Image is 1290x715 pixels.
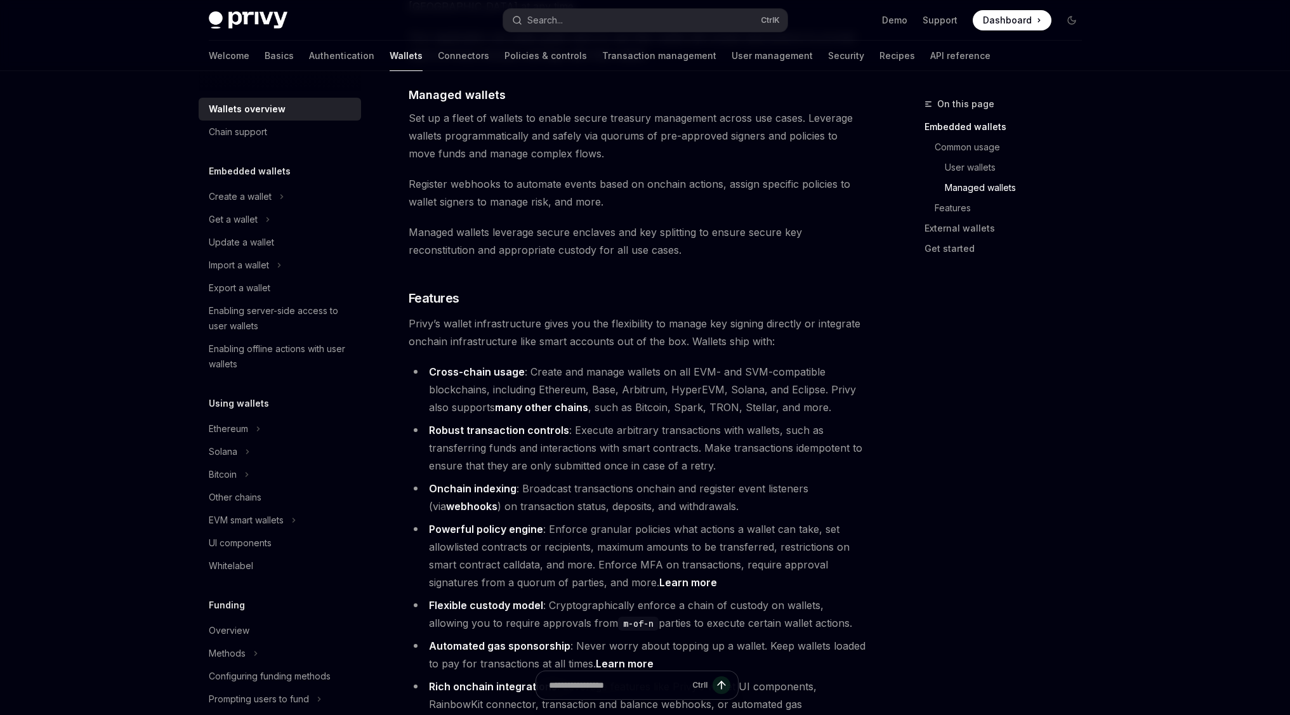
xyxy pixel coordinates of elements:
a: Dashboard [973,10,1051,30]
button: Toggle EVM smart wallets section [199,509,361,532]
a: Features [925,198,1092,218]
a: User wallets [925,157,1092,178]
a: Configuring funding methods [199,665,361,688]
div: Enabling server-side access to user wallets [209,303,353,334]
button: Toggle Ethereum section [199,417,361,440]
a: Transaction management [602,41,716,71]
button: Toggle Solana section [199,440,361,463]
li: : Broadcast transactions onchain and register event listeners (via ) on transaction status, depos... [409,480,866,515]
div: Update a wallet [209,235,274,250]
a: Authentication [309,41,374,71]
a: API reference [930,41,991,71]
button: Open search [503,9,787,32]
a: many other chains [495,401,588,414]
strong: Automated gas sponsorship [429,640,570,652]
li: : Create and manage wallets on all EVM- and SVM-compatible blockchains, including Ethereum, Base,... [409,363,866,416]
a: Wallets overview [199,98,361,121]
img: dark logo [209,11,287,29]
a: Policies & controls [504,41,587,71]
code: m-of-n [618,617,659,631]
span: Register webhooks to automate events based on onchain actions, assign specific policies to wallet... [409,175,866,211]
li: : Never worry about topping up a wallet. Keep wallets loaded to pay for transactions at all times. [409,637,866,672]
strong: Cross-chain usage [429,365,525,378]
strong: Flexible custody model [429,599,543,612]
button: Toggle Import a wallet section [199,254,361,277]
strong: Robust transaction controls [429,424,569,436]
a: Enabling server-side access to user wallets [199,299,361,338]
a: Update a wallet [199,231,361,254]
button: Toggle dark mode [1062,10,1082,30]
div: Other chains [209,490,261,505]
a: UI components [199,532,361,554]
a: Connectors [438,41,489,71]
li: : Execute arbitrary transactions with wallets, such as transferring funds and interactions with s... [409,421,866,475]
span: Managed wallets leverage secure enclaves and key splitting to ensure secure key reconstitution an... [409,223,866,259]
strong: Powerful policy engine [429,523,543,535]
a: Common usage [925,137,1092,157]
a: Export a wallet [199,277,361,299]
div: Enabling offline actions with user wallets [209,341,353,372]
span: Set up a fleet of wallets to enable secure treasury management across use cases. Leverage wallets... [409,109,866,162]
button: Toggle Prompting users to fund section [199,688,361,711]
a: External wallets [925,218,1092,239]
span: Managed wallets [409,86,506,103]
li: : Cryptographically enforce a chain of custody on wallets, allowing you to require approvals from... [409,596,866,632]
button: Toggle Methods section [199,642,361,665]
a: User management [732,41,813,71]
a: Overview [199,619,361,642]
span: On this page [937,96,994,112]
div: Overview [209,623,249,638]
div: Configuring funding methods [209,669,331,684]
div: Create a wallet [209,189,272,204]
a: Enabling offline actions with user wallets [199,338,361,376]
a: Learn more [596,657,654,671]
a: Welcome [209,41,249,71]
button: Toggle Bitcoin section [199,463,361,486]
div: Bitcoin [209,467,237,482]
span: Ctrl K [761,15,780,25]
span: Features [409,289,459,307]
div: UI components [209,535,272,551]
a: Recipes [879,41,915,71]
a: Basics [265,41,294,71]
h5: Funding [209,598,245,613]
h5: Using wallets [209,396,269,411]
h5: Embedded wallets [209,164,291,179]
div: EVM smart wallets [209,513,284,528]
a: Chain support [199,121,361,143]
li: : Enforce granular policies what actions a wallet can take, set allowlisted contracts or recipien... [409,520,866,591]
a: Embedded wallets [925,117,1092,137]
div: Export a wallet [209,280,270,296]
a: Other chains [199,486,361,509]
div: Search... [527,13,563,28]
a: webhooks [446,500,497,513]
div: Ethereum [209,421,248,436]
a: Security [828,41,864,71]
button: Toggle Create a wallet section [199,185,361,208]
button: Toggle Get a wallet section [199,208,361,231]
div: Get a wallet [209,212,258,227]
input: Ask a question... [549,671,687,699]
div: Whitelabel [209,558,253,574]
a: Get started [925,239,1092,259]
a: Wallets [390,41,423,71]
button: Send message [713,676,730,694]
div: Wallets overview [209,102,286,117]
div: Methods [209,646,246,661]
span: Dashboard [983,14,1032,27]
div: Import a wallet [209,258,269,273]
a: Support [923,14,958,27]
div: Solana [209,444,237,459]
div: Chain support [209,124,267,140]
span: Privy’s wallet infrastructure gives you the flexibility to manage key signing directly or integra... [409,315,866,350]
a: Learn more [659,576,717,589]
a: Whitelabel [199,554,361,577]
a: Demo [882,14,907,27]
strong: Onchain indexing [429,482,517,495]
div: Prompting users to fund [209,692,309,707]
a: Managed wallets [925,178,1092,198]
